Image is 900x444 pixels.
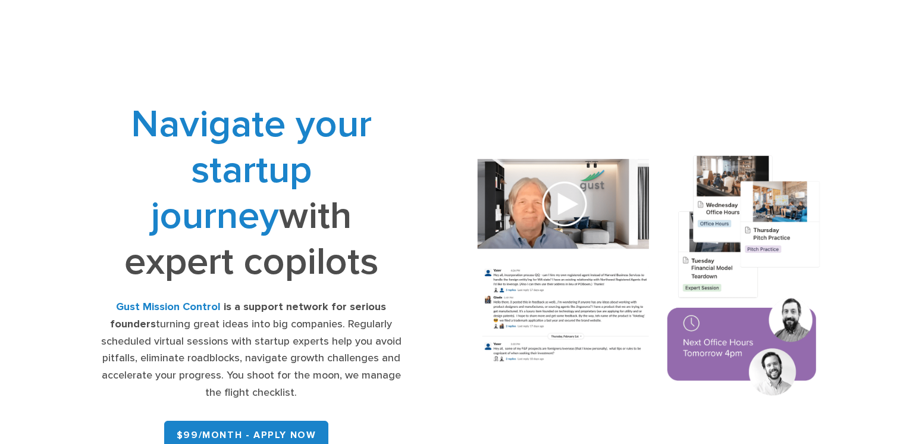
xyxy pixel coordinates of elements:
[99,299,403,402] div: turning great ideas into big companies. Regularly scheduled virtual sessions with startup experts...
[110,301,386,330] strong: is a support network for serious founders
[116,301,221,313] strong: Gust Mission Control
[131,101,372,239] span: Navigate your startup journey
[459,142,839,413] img: Composition of calendar events, a video call presentation, and chat rooms
[99,101,403,284] h1: with expert copilots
